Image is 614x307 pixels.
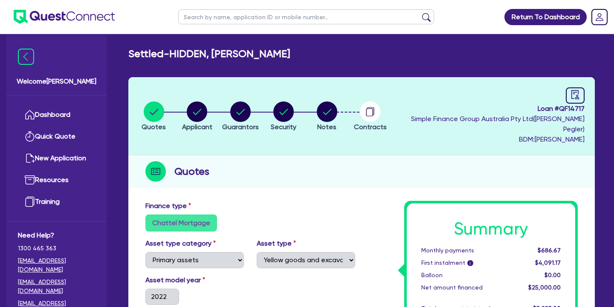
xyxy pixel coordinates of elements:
label: Chattel Mortgage [145,214,217,232]
h2: Quotes [174,164,209,179]
div: Balloon [415,271,516,280]
a: [EMAIL_ADDRESS][DOMAIN_NAME] [18,256,95,274]
div: First instalment [415,258,516,267]
img: quick-quote [25,131,35,142]
div: Monthly payments [415,246,516,255]
button: Quotes [141,101,166,133]
input: Search by name, application ID or mobile number... [178,9,434,24]
span: Applicant [182,123,212,131]
span: Guarantors [222,123,259,131]
label: Asset type [257,238,296,249]
span: i [467,260,473,266]
span: $0.00 [544,272,561,278]
img: resources [25,175,35,185]
span: 1300 465 363 [18,244,95,253]
span: Welcome [PERSON_NAME] [17,76,96,87]
span: audit [571,90,580,99]
div: Net amount financed [415,283,516,292]
h1: Summary [421,219,561,239]
button: Contracts [353,101,387,133]
img: training [25,197,35,207]
span: $686.67 [538,247,561,254]
a: audit [566,87,585,104]
img: quest-connect-logo-blue [14,10,115,24]
a: New Application [18,148,95,169]
span: BDM: [PERSON_NAME] [394,134,585,145]
label: Asset type category [145,238,216,249]
span: Notes [317,123,336,131]
span: Contracts [354,123,387,131]
button: Notes [316,101,338,133]
button: Guarantors [222,101,259,133]
button: Security [270,101,297,133]
img: new-application [25,153,35,163]
span: Quotes [142,123,166,131]
label: Asset model year [139,275,250,285]
h2: Settled - HIDDEN, [PERSON_NAME] [128,48,290,60]
a: Dashboard [18,104,95,126]
a: Training [18,191,95,213]
span: Need Help? [18,230,95,240]
span: Loan # QF14717 [394,104,585,114]
button: Applicant [182,101,213,133]
a: Return To Dashboard [504,9,587,25]
a: Resources [18,169,95,191]
span: Security [271,123,296,131]
label: Finance type [145,201,191,211]
img: step-icon [145,161,166,182]
a: [EMAIL_ADDRESS][DOMAIN_NAME] [18,278,95,295]
span: Simple Finance Group Australia Pty Ltd ( [PERSON_NAME] Pegler ) [411,115,585,133]
span: $4,091.17 [535,259,561,266]
span: $25,000.00 [528,284,561,291]
a: Quick Quote [18,126,95,148]
img: icon-menu-close [18,49,34,65]
a: Dropdown toggle [588,6,611,28]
